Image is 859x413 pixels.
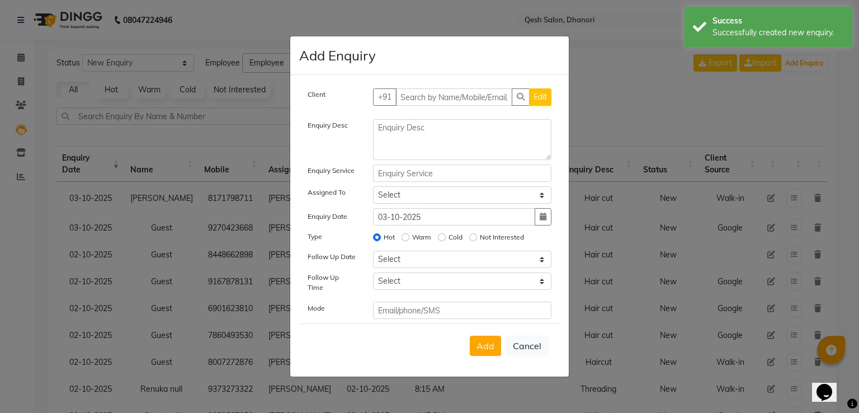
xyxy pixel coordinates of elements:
button: Edit [529,88,551,106]
label: Warm [412,232,431,242]
label: Follow Up Date [308,252,356,262]
label: Mode [308,303,325,313]
label: Assigned To [308,187,346,198]
label: Hot [384,232,395,242]
label: Enquiry Date [308,212,347,222]
label: Cold [449,232,462,242]
h4: Add Enquiry [299,45,376,65]
label: Follow Up Time [308,273,356,293]
div: Success [712,15,844,27]
span: Add [476,340,494,351]
button: +91 [373,88,397,106]
button: Cancel [506,335,549,356]
button: Add [470,336,501,356]
input: Search by Name/Mobile/Email/Code [395,88,513,106]
label: Client [308,90,325,100]
input: Enquiry Service [373,165,552,182]
label: Enquiry Service [308,166,355,176]
span: Edit [534,92,547,102]
iframe: chat widget [812,368,848,402]
label: Not Interested [480,232,524,242]
label: Enquiry Desc [308,120,348,130]
label: Type [308,232,322,242]
div: Successfully created new enquiry. [712,27,844,39]
input: Email/phone/SMS [373,302,552,319]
